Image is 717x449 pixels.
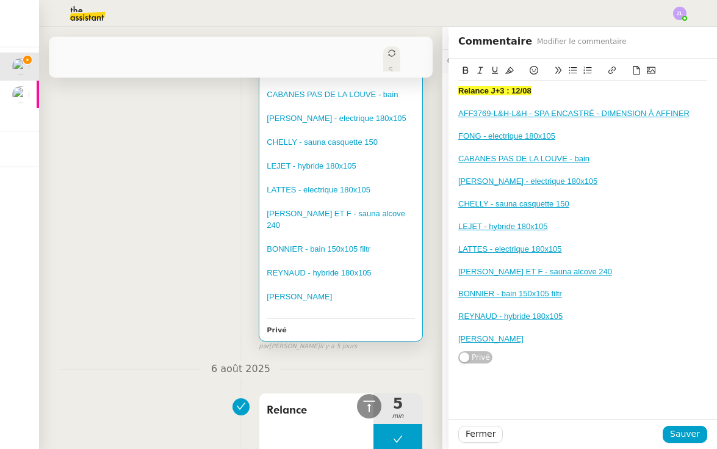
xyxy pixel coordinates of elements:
img: svg [673,7,686,20]
span: Commentaire [458,33,532,50]
a: [PERSON_NAME] - electrique 180x105 [458,177,597,186]
a: BONNIER - bain 150x105 filtr [458,289,562,298]
span: ⏲️ [447,32,541,42]
img: users%2FRcIDm4Xn1TPHYwgLThSv8RQYtaM2%2Favatar%2F95761f7a-40c3-4bb5-878d-fe785e6f95b2 [12,58,29,75]
span: Modifier le commentaire [537,35,627,48]
a: CABANES PAS DE LA LOUVE - bain [458,154,589,163]
span: 6 août 2025 [201,361,280,378]
button: Privé [458,351,492,363]
a: BONNIER - bain 150x105 filtr [267,244,370,254]
span: Privé [472,351,490,363]
span: min [373,411,422,422]
div: 💬Commentaires 12 [442,49,717,73]
span: Relance [267,401,366,420]
span: Fermer [466,427,495,441]
a: [PERSON_NAME] [458,334,524,343]
span: par [259,341,269,352]
a: FONG - electrique 180x105 [267,66,364,75]
strong: Relance J+3 : 12/08 [458,86,531,95]
button: Fermer [458,426,503,443]
small: [PERSON_NAME] [259,341,357,352]
span: il y a 5 jours [320,341,357,352]
a: CHELLY - sauna casquette 150 [267,137,378,147]
a: [PERSON_NAME] ET F - sauna alcove 240 [267,209,405,230]
span: 💬 [447,56,552,66]
a: FONG - electrique 180x105 [458,131,555,141]
a: [PERSON_NAME] [267,292,332,301]
span: 5 [373,396,422,411]
a: LEJET - hybride 180x105 [267,161,356,170]
a: CHELLY - sauna casquette 150 [458,199,569,208]
a: REYNAUD - hybride 180x105 [458,312,563,321]
a: AFF3769-L&H-L&H - SPA ENCASTRÉ - DIMENSION À AFFINER [458,109,690,118]
a: [PERSON_NAME] ET F - sauna alcove 240 [458,267,612,276]
b: Privé [267,326,286,334]
img: users%2F0G3Vvnvi3TQv835PC6wL0iK4Q012%2Favatar%2F85e45ffa-4efd-43d5-9109-2e66efd3e965 [12,86,29,103]
span: Sauver [670,427,700,441]
a: LEJET - hybride 180x105 [458,222,547,231]
a: LATTES - electrique 180x105 [458,244,562,254]
a: REYNAUD - hybride 180x105 [267,268,371,277]
button: Sauver [663,426,707,443]
div: ⏲️Tâches 139:18 [442,25,717,49]
span: Statut [388,66,393,117]
a: LATTES - electrique 180x105 [267,185,370,194]
a: [PERSON_NAME] - electrique 180x105 [267,114,406,123]
a: CABANES PAS DE LA LOUVE - bain [267,90,398,99]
